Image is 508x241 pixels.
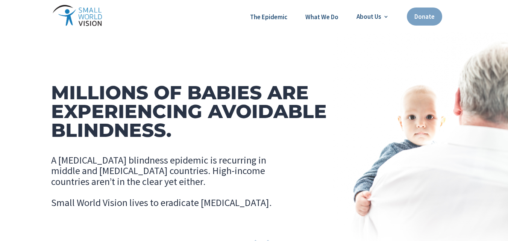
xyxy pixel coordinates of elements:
[51,83,340,144] h1: MILLIONS OF BABIES ARE EXPERIENCING AVOIDABLE BLINDNESS.
[356,13,389,20] a: About Us
[53,5,102,26] img: Small World Vision
[250,12,287,22] a: The Epidemic
[51,155,291,187] p: A [MEDICAL_DATA] blindness epidemic is recurring in middle and [MEDICAL_DATA] countries. High-inc...
[305,12,338,22] a: What We Do
[51,198,291,207] p: Small World Vision lives to eradicate [MEDICAL_DATA].
[407,8,442,26] a: Donate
